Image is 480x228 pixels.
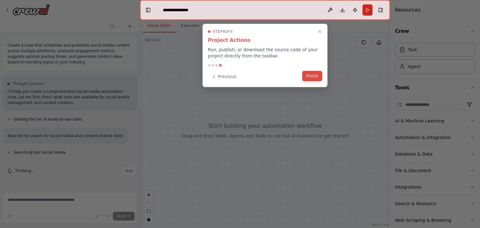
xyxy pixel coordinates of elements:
[302,71,322,81] button: Finish
[144,6,152,14] button: Hide left sidebar
[208,37,322,44] h3: Project Actions
[213,29,233,34] span: Step 4 of 4
[316,28,323,35] button: Close walkthrough
[208,72,240,82] button: Previous
[208,47,322,59] p: Run, publish, or download the source code of your project directly from the toolbar.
